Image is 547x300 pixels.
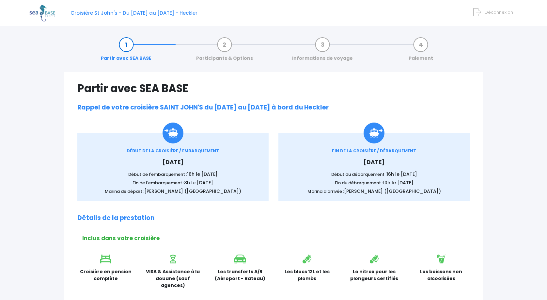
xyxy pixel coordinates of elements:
p: Fin de l'embarquement : [87,179,259,186]
p: Croisière en pension complète [77,268,135,282]
h2: Détails de la prestation [77,214,470,222]
img: icon_boisson.svg [437,255,445,263]
img: icon_voiture.svg [234,255,246,263]
img: icon_debarquement.svg [364,123,384,143]
span: Croisière St John's - Du [DATE] au [DATE] - Heckler [70,9,197,16]
p: Les blocs 12L et les plombs [278,268,336,282]
p: VISA & Assistance à la douane (sauf agences) [144,268,202,289]
span: 8h le [DATE] [184,179,213,186]
span: Déconnexion [485,9,513,15]
a: Partir avec SEA BASE [98,41,155,62]
span: [DATE] [163,158,183,166]
a: Paiement [405,41,436,62]
p: Fin du débarquement : [288,179,460,186]
img: icon_lit.svg [100,255,111,263]
span: 16h le [DATE] [187,171,218,177]
p: Les boissons non alcoolisées [413,268,470,282]
img: icon_bouteille.svg [303,255,311,263]
span: DÉBUT DE LA CROISIÈRE / EMBARQUEMENT [127,148,219,154]
p: Marina d'arrivée : [288,188,460,195]
img: icon_bouteille.svg [370,255,379,263]
h1: Partir avec SEA BASE [77,82,470,95]
span: [PERSON_NAME] ([GEOGRAPHIC_DATA]) [344,188,441,194]
p: Marina de départ : [87,188,259,195]
img: Icon_embarquement.svg [163,123,183,143]
a: Participants & Options [193,41,256,62]
a: Informations de voyage [289,41,356,62]
p: Le nitrox pour les plongeurs certifiés [346,268,403,282]
img: icon_visa.svg [170,255,176,263]
span: [PERSON_NAME] ([GEOGRAPHIC_DATA]) [144,188,241,194]
span: FIN DE LA CROISIÈRE / DÉBARQUEMENT [332,148,416,154]
p: Début de l'embarquement : [87,171,259,178]
span: [DATE] [364,158,384,166]
p: Les transferts A/R (Aéroport - Bateau) [211,268,269,282]
span: 16h le [DATE] [386,171,417,177]
h2: Inclus dans votre croisière [82,235,470,242]
h2: Rappel de votre croisière SAINT JOHN'S du [DATE] au [DATE] à bord du Heckler [77,104,470,111]
p: Début du débarquement : [288,171,460,178]
span: 10h le [DATE] [383,179,414,186]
